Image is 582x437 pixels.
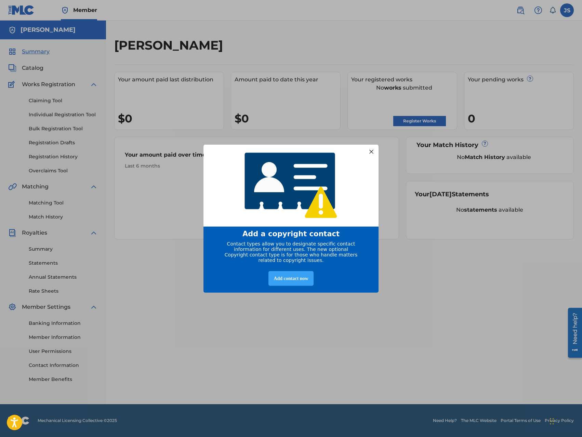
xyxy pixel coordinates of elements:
div: Add contact now [268,271,313,286]
div: Need help? [8,8,17,39]
div: entering modal [203,145,379,293]
img: 4768233920565408.png [240,148,342,223]
span: Contact types allow you to designate specific contact information for different uses. The new opt... [225,241,357,263]
div: Add a copyright contact [212,229,370,238]
div: Open Resource Center [5,2,19,52]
